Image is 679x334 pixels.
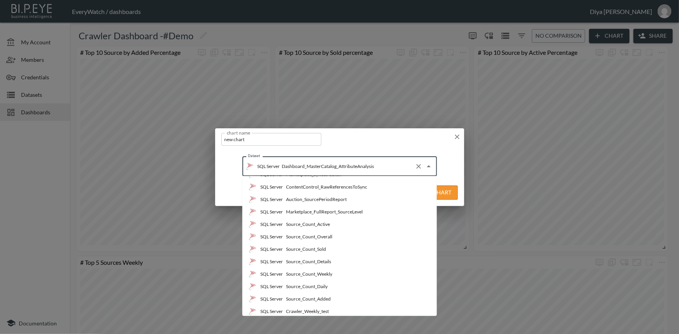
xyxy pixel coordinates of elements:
button: Close [423,161,434,172]
img: mssql icon [249,208,256,216]
div: Crawler_Weekly_test [249,308,329,315]
div: Source_Count_Active [249,220,330,228]
img: mssql icon [249,233,256,241]
p: SQL Server [260,184,283,191]
p: SQL Server [260,233,283,240]
button: Clear [413,161,424,172]
input: chart name [221,133,322,146]
input: Select dataset [280,160,412,173]
img: mssql icon [249,245,256,253]
div: Marketplace_Sync&Publish [286,171,342,178]
img: mssql icon [249,308,256,315]
p: SQL Server [260,296,283,303]
div: Auction_SourcePeriodReport [286,196,347,203]
div: Marketplace_FullReport_SourceLevel [286,208,363,215]
p: SQL Server [260,171,283,178]
img: mssql icon [249,171,256,178]
div: Source_Count_Weekly [286,271,332,278]
img: mssql icon [249,295,256,303]
div: Source_Count_Overall [249,233,332,241]
div: Source_Count_Daily [286,283,328,290]
p: SQL Server [260,246,283,253]
label: chart name [227,129,251,136]
div: Marketplace_FullReport_SourceLevel [249,208,363,216]
p: SQL Server [260,258,283,265]
div: Source_Count_Details [249,258,331,266]
p: SQL Server [258,163,280,170]
p: SQL Server [260,283,283,290]
p: SQL Server [260,196,283,203]
img: mssql icon [249,270,256,278]
div: Source_Count_Details [286,258,331,265]
p: SQL Server [260,308,283,315]
div: Source_Count_Daily [249,283,328,290]
div: Source_Count_Overall [286,233,332,240]
img: mssql icon [249,283,256,290]
div: Source_Count_Sold [286,246,326,253]
img: mssql icon [249,220,256,228]
label: Dataset [248,153,260,158]
div: Source_Count_Weekly [249,270,332,278]
div: Source_Count_Active [286,221,330,228]
p: SQL Server [260,271,283,278]
img: mssql icon [249,196,256,203]
div: Source_Count_Added [249,295,331,303]
img: mssql icon [249,183,256,191]
div: Source_Count_Sold [249,245,326,253]
p: SQL Server [260,221,283,228]
div: Crawler_Weekly_test [286,308,329,315]
img: mssql icon [246,163,254,170]
div: Marketplace_Sync&Publish [249,171,342,178]
img: mssql icon [249,258,256,266]
p: SQL Server [260,208,283,215]
div: Auction_SourcePeriodReport [249,196,347,203]
div: ContentControl_RawReferencesToSync [249,183,367,191]
div: Source_Count_Added [286,296,331,303]
div: ContentControl_RawReferencesToSync [286,184,367,191]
